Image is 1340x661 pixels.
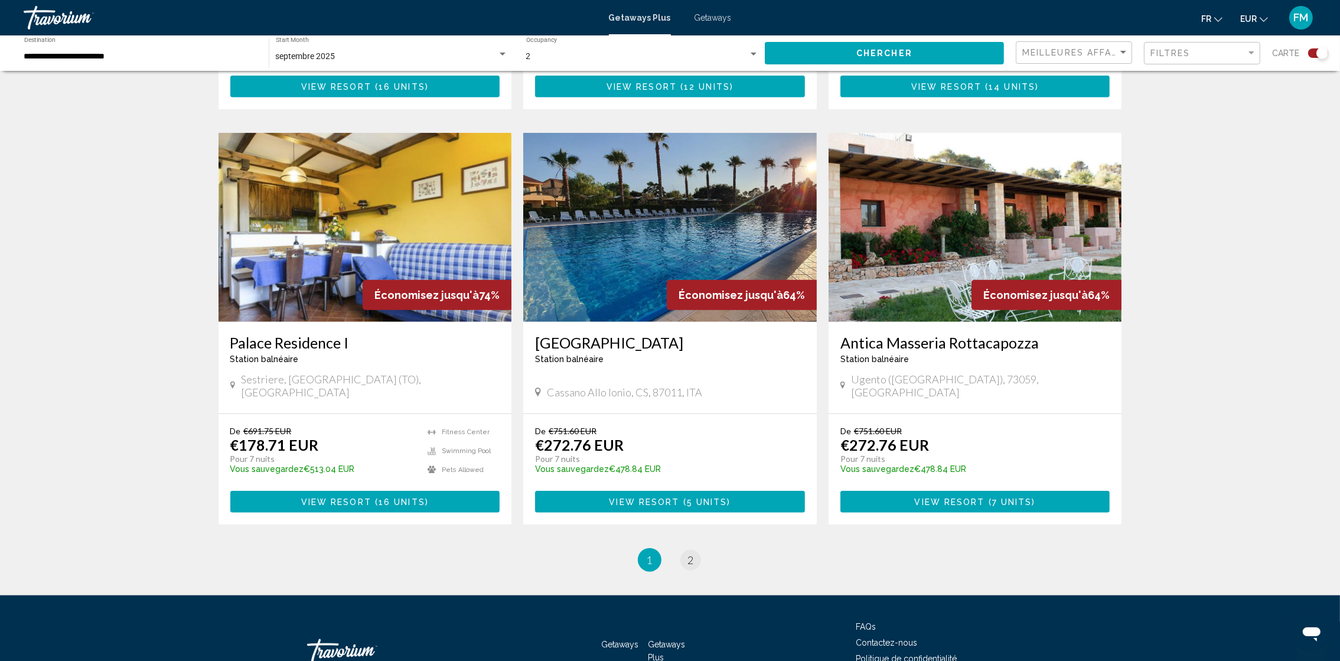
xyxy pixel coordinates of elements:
span: 5 units [687,497,728,507]
img: ii_amz1.jpg [829,133,1122,322]
span: €751.60 EUR [549,426,596,436]
span: fr [1201,14,1211,24]
span: €751.60 EUR [854,426,902,436]
span: 7 units [992,497,1032,507]
span: Ugento ([GEOGRAPHIC_DATA]), 73059, [GEOGRAPHIC_DATA] [851,373,1110,399]
button: View Resort(16 units) [230,76,500,97]
span: Station balnéaire [535,354,604,364]
a: Antica Masseria Rottacapozza [840,334,1110,351]
mat-select: Sort by [1022,48,1129,58]
div: 74% [363,280,511,310]
iframe: Bouton de lancement de la fenêtre de messagerie [1293,614,1331,652]
a: Contactez-nous [856,638,918,647]
p: €478.84 EUR [535,464,793,474]
span: Chercher [856,49,912,58]
button: Filter [1144,41,1260,66]
div: 64% [667,280,817,310]
span: Vous sauvegardez [535,464,609,474]
a: [GEOGRAPHIC_DATA] [535,334,805,351]
ul: Pagination [219,548,1122,572]
span: De [535,426,546,436]
span: Cassano allo Ionio, CS, 87011, ITA [547,386,702,399]
span: De [230,426,241,436]
p: €272.76 EUR [840,436,929,454]
p: €178.71 EUR [230,436,319,454]
span: Station balnéaire [840,354,909,364]
span: View Resort [607,82,677,92]
span: EUR [1240,14,1257,24]
span: View Resort [915,497,985,507]
button: Change language [1201,10,1222,27]
span: Filtres [1150,48,1191,58]
a: Travorium [24,6,597,30]
span: View Resort [609,497,679,507]
span: De [840,426,851,436]
p: €272.76 EUR [535,436,624,454]
a: Getaways Plus [609,13,671,22]
span: Meilleures affaires [1022,48,1134,57]
div: 64% [971,280,1121,310]
p: Pour 7 nuits [230,454,416,464]
button: Change currency [1240,10,1268,27]
img: ii_vao1.jpg [523,133,817,322]
span: View Resort [911,82,982,92]
span: ( ) [985,497,1036,507]
span: Économisez jusqu'à [983,289,1088,301]
span: 1 [647,553,653,566]
span: Vous sauvegardez [840,464,914,474]
img: 1061I08X.jpg [219,133,512,322]
button: View Resort(14 units) [840,76,1110,97]
span: 2 [526,51,531,61]
span: FM [1294,12,1309,24]
a: Getaways [695,13,732,22]
p: €478.84 EUR [840,464,1098,474]
span: View Resort [301,497,371,507]
span: Vous sauvegardez [230,464,304,474]
button: View Resort(5 units) [535,491,805,513]
p: Pour 7 nuits [535,454,793,464]
span: View Resort [301,82,371,92]
span: Économisez jusqu'à [679,289,783,301]
span: ( ) [371,82,429,92]
span: 2 [688,553,694,566]
span: 16 units [379,82,425,92]
span: Pets Allowed [442,466,484,474]
p: €513.04 EUR [230,464,416,474]
span: Swimming Pool [442,447,491,455]
span: ( ) [680,497,731,507]
a: Palace Residence I [230,334,500,351]
span: €691.75 EUR [244,426,292,436]
button: View Resort(16 units) [230,491,500,513]
span: 16 units [379,497,425,507]
a: Getaways [602,640,639,649]
span: 12 units [684,82,730,92]
span: ( ) [982,82,1039,92]
button: User Menu [1286,5,1316,30]
span: Économisez jusqu'à [374,289,479,301]
button: View Resort(7 units) [840,491,1110,513]
p: Pour 7 nuits [840,454,1098,464]
span: Sestriere, [GEOGRAPHIC_DATA] (TO), [GEOGRAPHIC_DATA] [241,373,500,399]
span: 14 units [989,82,1035,92]
span: Carte [1272,45,1299,61]
span: Station balnéaire [230,354,299,364]
span: Fitness Center [442,428,490,436]
a: FAQs [856,622,876,631]
span: septembre 2025 [276,51,335,61]
button: View Resort(12 units) [535,76,805,97]
button: Chercher [765,42,1004,64]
